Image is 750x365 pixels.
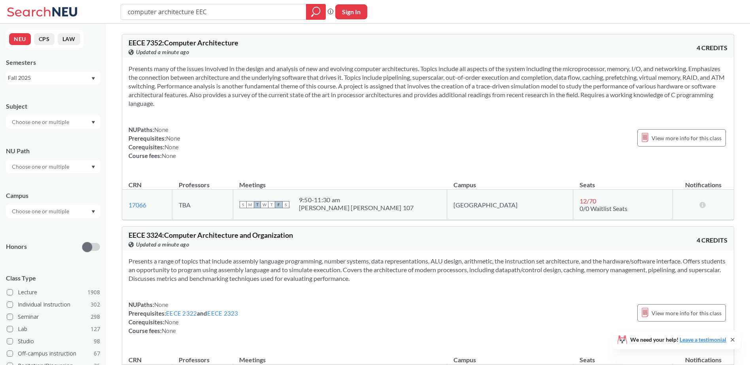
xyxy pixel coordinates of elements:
span: 4 CREDITS [697,43,727,52]
th: Meetings [233,173,447,190]
span: None [164,318,179,325]
span: Updated a minute ago [136,240,189,249]
div: Dropdown arrow [6,115,100,129]
div: Dropdown arrow [6,205,100,218]
label: Lab [7,324,100,334]
svg: magnifying glass [311,6,321,17]
span: 98 [94,337,100,346]
span: 12 / 70 [580,197,596,205]
button: Sign In [335,4,367,19]
div: NU Path [6,147,100,155]
div: Semesters [6,58,100,67]
span: None [162,327,176,334]
svg: Dropdown arrow [91,166,95,169]
section: Presents a range of topics that include assembly language programming, number systems, data repre... [128,257,727,283]
p: Honors [6,242,27,251]
div: NUPaths: Prerequisites: Corequisites: Course fees: [128,125,180,160]
span: EECE 7352 : Computer Architecture [128,38,238,47]
span: None [166,135,180,142]
span: F [275,201,282,208]
span: S [240,201,247,208]
span: EECE 3324 : Computer Architecture and Organization [128,231,293,239]
td: [GEOGRAPHIC_DATA] [447,190,573,220]
span: 4 CREDITS [697,236,727,245]
svg: Dropdown arrow [91,77,95,80]
div: NUPaths: Prerequisites: and Corequisites: Course fees: [128,300,238,335]
svg: Dropdown arrow [91,210,95,213]
span: S [282,201,289,208]
div: Campus [6,191,100,200]
th: Professors [172,348,233,365]
span: Updated a minute ago [136,48,189,56]
span: 1908 [87,288,100,297]
input: Choose one or multiple [8,117,74,127]
th: Notifications [673,173,734,190]
a: Leave a testimonial [680,336,726,343]
section: Presents many of the issues involved in the design and analysis of new and evolving computer arch... [128,64,727,108]
a: EECE 2322 [166,310,197,317]
td: TBA [172,190,233,220]
th: Campus [447,348,573,365]
div: CRN [128,181,142,189]
div: magnifying glass [306,4,326,20]
button: NEU [9,33,31,45]
span: None [164,143,179,151]
th: Seats [573,348,673,365]
span: Class Type [6,274,100,282]
span: T [254,201,261,208]
label: Lecture [7,287,100,297]
span: M [247,201,254,208]
div: Subject [6,102,100,111]
label: Studio [7,336,100,346]
span: None [154,301,168,308]
div: CRN [128,356,142,364]
span: We need your help! [630,337,726,342]
label: Individual Instruction [7,299,100,310]
div: 9:50 - 11:30 am [299,196,414,204]
div: Fall 2025Dropdown arrow [6,71,100,84]
div: Fall 2025 [8,73,91,82]
span: 298 [91,312,100,321]
th: Professors [172,173,233,190]
a: 17066 [128,201,146,209]
span: View more info for this class [652,308,722,318]
div: [PERSON_NAME] [PERSON_NAME] 107 [299,204,414,212]
svg: Dropdown arrow [91,121,95,124]
a: EECE 2323 [207,310,238,317]
span: 302 [91,300,100,309]
input: Choose one or multiple [8,207,74,216]
input: Choose one or multiple [8,162,74,171]
span: 0/0 Waitlist Seats [580,205,627,212]
label: Seminar [7,312,100,322]
div: Dropdown arrow [6,160,100,173]
span: 67 [94,349,100,358]
th: Campus [447,173,573,190]
button: CPS [34,33,55,45]
button: LAW [58,33,80,45]
span: W [261,201,268,208]
span: None [162,152,176,159]
span: None [154,126,168,133]
span: 127 [91,325,100,333]
th: Meetings [233,348,447,365]
input: Class, professor, course number, "phrase" [127,5,300,19]
span: T [268,201,275,208]
th: Notifications [673,348,734,365]
th: Seats [573,173,673,190]
span: View more info for this class [652,133,722,143]
label: Off-campus instruction [7,348,100,359]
